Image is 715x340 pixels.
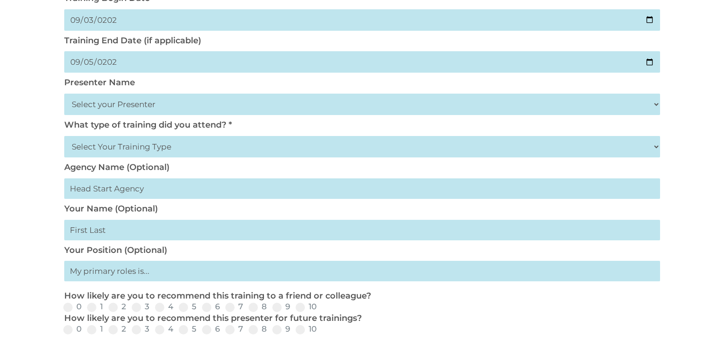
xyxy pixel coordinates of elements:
[64,162,169,172] label: Agency Name (Optional)
[249,303,267,311] label: 8
[296,325,317,333] label: 10
[132,325,149,333] label: 3
[63,303,81,311] label: 0
[202,303,220,311] label: 6
[132,303,149,311] label: 3
[87,325,103,333] label: 1
[108,325,126,333] label: 2
[108,303,126,311] label: 2
[64,220,660,240] input: First Last
[155,325,173,333] label: 4
[272,303,290,311] label: 9
[64,245,167,255] label: Your Position (Optional)
[225,325,243,333] label: 7
[64,120,232,130] label: What type of training did you attend? *
[64,178,660,199] input: Head Start Agency
[563,239,715,340] iframe: Chat Widget
[64,77,135,88] label: Presenter Name
[64,291,655,302] p: How likely are you to recommend this training to a friend or colleague?
[87,303,103,311] label: 1
[249,325,267,333] label: 8
[64,204,158,214] label: Your Name (Optional)
[225,303,243,311] label: 7
[202,325,220,333] label: 6
[272,325,290,333] label: 9
[64,35,201,46] label: Training End Date (if applicable)
[179,325,196,333] label: 5
[64,261,660,281] input: My primary roles is...
[179,303,196,311] label: 5
[296,303,317,311] label: 10
[63,325,81,333] label: 0
[155,303,173,311] label: 4
[64,313,655,324] p: How likely are you to recommend this presenter for future trainings?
